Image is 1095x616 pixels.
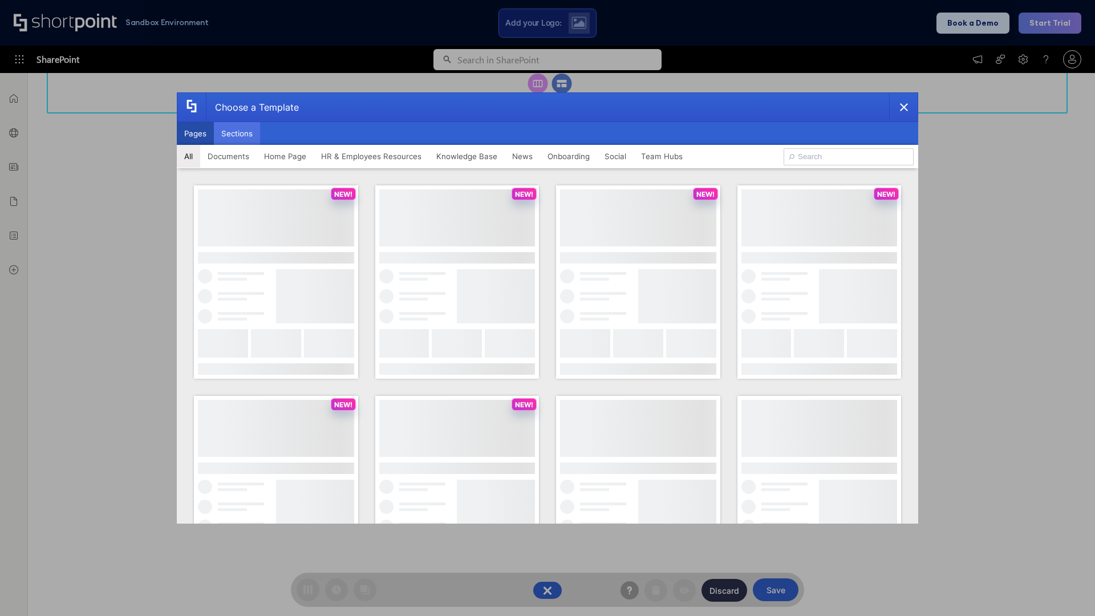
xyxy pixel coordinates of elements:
div: Choose a Template [206,93,299,121]
button: Knowledge Base [429,145,505,168]
button: Pages [177,122,214,145]
button: HR & Employees Resources [314,145,429,168]
button: Team Hubs [634,145,690,168]
p: NEW! [515,190,533,198]
button: Home Page [257,145,314,168]
button: All [177,145,200,168]
button: Onboarding [540,145,597,168]
button: Documents [200,145,257,168]
p: NEW! [334,190,352,198]
p: NEW! [334,400,352,409]
p: NEW! [877,190,895,198]
div: template selector [177,92,918,524]
button: Sections [214,122,260,145]
input: Search [784,148,914,165]
button: News [505,145,540,168]
button: Social [597,145,634,168]
iframe: Chat Widget [1038,561,1095,616]
p: NEW! [696,190,715,198]
p: NEW! [515,400,533,409]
